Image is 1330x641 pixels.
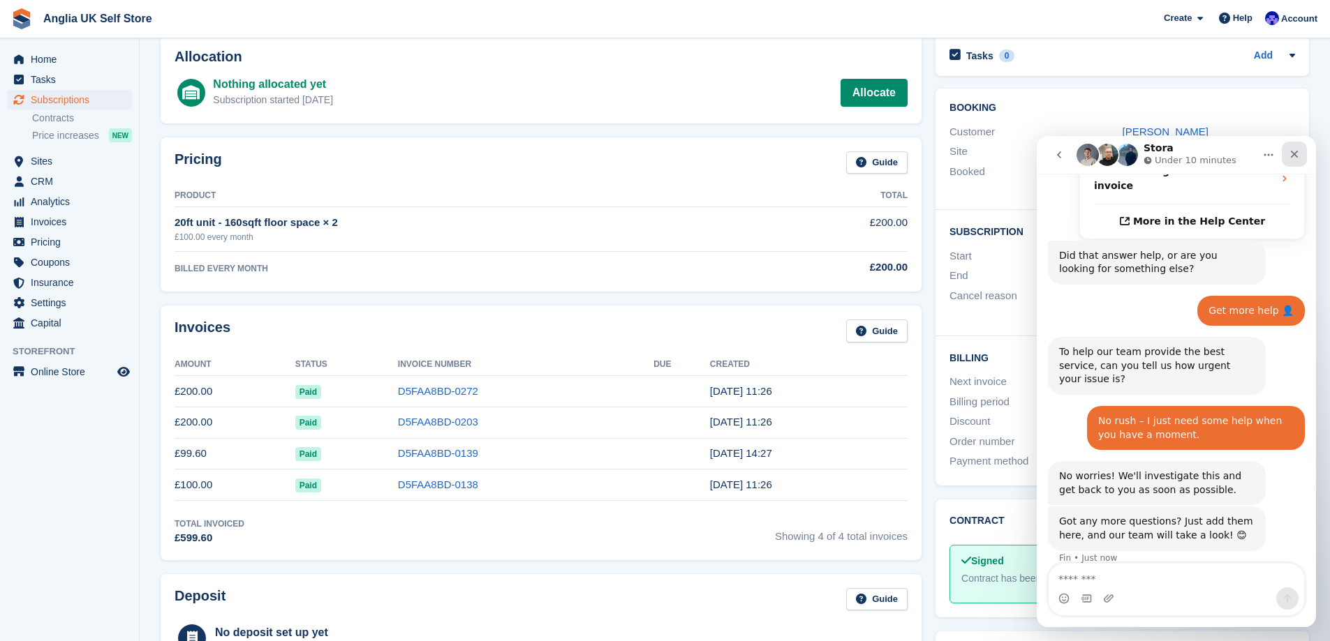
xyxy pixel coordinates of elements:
[966,50,993,62] h2: Tasks
[1254,48,1273,64] a: Add
[31,192,114,211] span: Analytics
[109,128,132,142] div: NEW
[175,530,244,546] div: £599.60
[295,385,321,399] span: Paid
[950,394,1122,410] div: Billing period
[775,518,908,546] span: Showing 4 of 4 total invoices
[31,362,114,382] span: Online Store
[295,416,321,430] span: Paid
[398,447,478,459] a: D5FAA8BD-0139
[32,129,99,142] span: Price increases
[950,164,1122,193] div: Booked
[175,49,908,65] h2: Allocation
[31,313,114,333] span: Capital
[38,7,158,30] a: Anglia UK Self Store
[31,293,114,312] span: Settings
[1233,11,1253,25] span: Help
[710,385,772,397] time: 2025-07-29 10:26:40 UTC
[115,363,132,380] a: Preview store
[846,151,908,174] a: Guide
[950,248,1122,264] div: Start
[950,513,1005,528] h2: Contract
[7,90,132,110] a: menu
[769,207,908,251] td: £200.00
[175,469,295,501] td: £100.00
[213,93,333,107] div: Subscription started [DATE]
[841,79,908,107] a: Allocate
[295,354,398,376] th: Status
[31,212,114,232] span: Invoices
[950,374,1122,390] div: Next invoice
[7,293,132,312] a: menu
[295,478,321,492] span: Paid
[950,124,1122,140] div: Customer
[1123,126,1209,137] a: [PERSON_NAME]
[950,268,1122,284] div: End
[31,70,114,89] span: Tasks
[7,151,132,171] a: menu
[31,90,114,110] span: Subscriptions
[175,376,295,407] td: £200.00
[13,345,139,359] span: Storefront
[7,232,132,252] a: menu
[769,185,908,207] th: Total
[213,76,333,93] div: Nothing allocated yet
[31,252,114,272] span: Coupons
[7,362,132,382] a: menu
[175,354,295,376] th: Amount
[950,224,1295,238] h2: Subscription
[175,215,769,231] div: 20ft unit - 160sqft floor space × 2
[950,103,1295,114] h2: Booking
[950,350,1295,364] h2: Billing
[961,554,1283,568] div: Signed
[999,50,1015,62] div: 0
[1037,136,1316,627] iframe: To enrich screen reader interactions, please activate Accessibility in Grammarly extension settings
[1265,11,1279,25] img: Lewis Scotney
[846,319,908,342] a: Guide
[398,354,653,376] th: Invoice Number
[1281,12,1317,26] span: Account
[950,144,1122,160] div: Site
[710,416,772,428] time: 2025-06-29 10:26:46 UTC
[7,172,132,191] a: menu
[710,478,772,490] time: 2025-05-29 10:26:24 UTC
[710,447,772,459] time: 2025-05-29 13:27:15 UTC
[961,571,1283,586] div: Contract has been confirmed as signed.
[175,185,769,207] th: Product
[7,313,132,333] a: menu
[31,50,114,69] span: Home
[846,588,908,611] a: Guide
[398,478,478,490] a: D5FAA8BD-0138
[175,319,230,342] h2: Invoices
[7,70,132,89] a: menu
[7,252,132,272] a: menu
[215,624,503,641] div: No deposit set up yet
[175,151,222,174] h2: Pricing
[950,414,1122,430] div: Discount
[7,192,132,211] a: menu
